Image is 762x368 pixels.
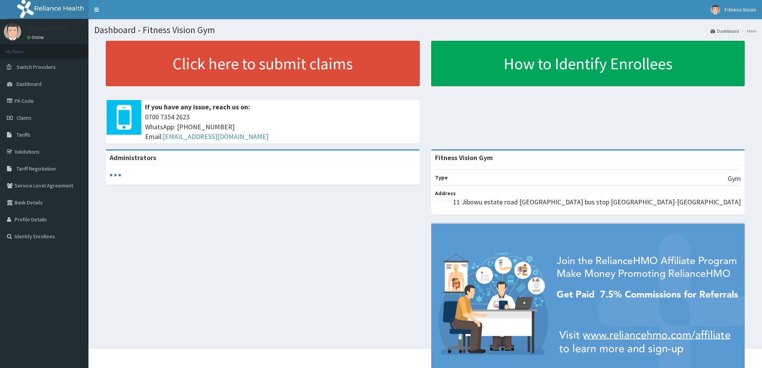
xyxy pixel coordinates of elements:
span: Switch Providers [17,64,56,70]
a: Dashboard [710,28,739,34]
h1: Dashboard - Fitness Vision Gym [94,25,756,35]
b: Administrators [110,153,156,162]
span: Tariffs [17,131,30,138]
strong: Fitness Vision Gym [435,153,493,162]
span: Claims [17,114,32,121]
a: [EMAIL_ADDRESS][DOMAIN_NAME] [163,132,268,141]
p: Gym [728,174,741,184]
b: If you have any issue, reach us on: [145,102,250,111]
li: Here [740,28,756,34]
a: Click here to submit claims [106,41,420,86]
b: Address [435,190,456,197]
span: Tariff Negotiation [17,165,56,172]
img: User Image [710,5,720,15]
a: Online [27,35,45,40]
p: Fitness Vision [27,25,68,32]
p: 11 Jibowu estate road [GEOGRAPHIC_DATA] bus stop [GEOGRAPHIC_DATA]-[GEOGRAPHIC_DATA] [453,197,741,207]
span: Fitness Vision [725,6,756,13]
a: How to Identify Enrollees [431,41,745,86]
svg: audio-loading [110,169,121,181]
b: Type [435,174,448,181]
img: User Image [4,23,21,40]
span: Dashboard [17,80,42,87]
span: 0700 7354 2623 WhatsApp: [PHONE_NUMBER] Email: [145,112,416,142]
